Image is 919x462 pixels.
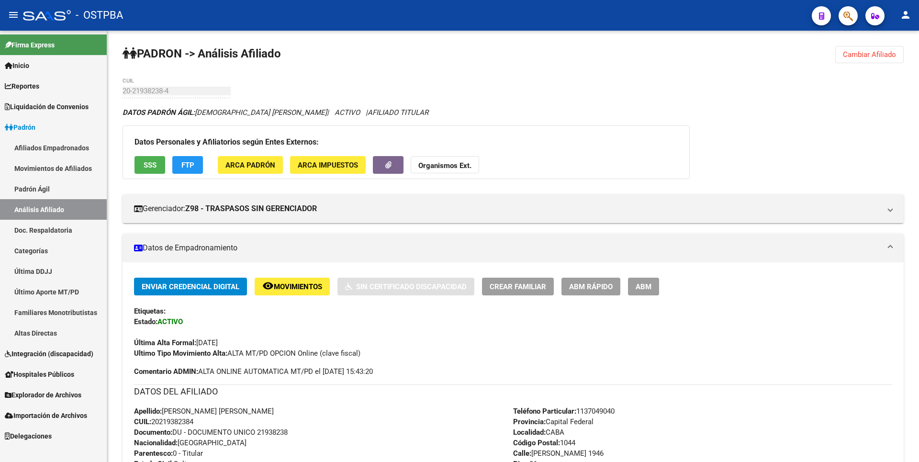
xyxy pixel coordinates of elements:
[123,47,281,60] strong: PADRON -> Análisis Afiliado
[290,156,366,174] button: ARCA Impuestos
[513,428,564,437] span: CABA
[76,5,123,26] span: - OSTPBA
[123,108,428,117] i: | ACTIVO |
[134,407,274,416] span: [PERSON_NAME] [PERSON_NAME]
[561,278,620,295] button: ABM Rápido
[134,417,193,426] span: 20219382384
[157,317,183,326] strong: ACTIVO
[134,428,288,437] span: DU - DOCUMENTO UNICO 21938238
[490,282,546,291] span: Crear Familiar
[513,439,575,447] span: 1044
[134,439,247,447] span: [GEOGRAPHIC_DATA]
[482,278,554,295] button: Crear Familiar
[123,194,904,223] mat-expansion-panel-header: Gerenciador:Z98 - TRASPASOS SIN GERENCIADOR
[5,349,93,359] span: Integración (discapacidad)
[134,203,881,214] mat-panel-title: Gerenciador:
[5,410,87,421] span: Importación de Archivos
[134,449,173,458] strong: Parentesco:
[134,156,165,174] button: SSS
[142,282,239,291] span: Enviar Credencial Digital
[134,317,157,326] strong: Estado:
[5,40,55,50] span: Firma Express
[513,407,576,416] strong: Teléfono Particular:
[628,278,659,295] button: ABM
[123,108,327,117] span: [DEMOGRAPHIC_DATA] [PERSON_NAME]
[513,449,531,458] strong: Calle:
[513,407,615,416] span: 1137049040
[886,429,909,452] iframe: Intercom live chat
[134,449,203,458] span: 0 - Titular
[513,439,560,447] strong: Código Postal:
[134,417,151,426] strong: CUIL:
[843,50,896,59] span: Cambiar Afiliado
[411,156,479,174] button: Organismos Ext.
[134,385,892,398] h3: DATOS DEL AFILIADO
[225,161,275,169] span: ARCA Padrón
[255,278,330,295] button: Movimientos
[368,108,428,117] span: AFILIADO TITULAR
[513,449,604,458] span: [PERSON_NAME] 1946
[134,338,196,347] strong: Última Alta Formal:
[900,9,911,21] mat-icon: person
[134,407,162,416] strong: Apellido:
[835,46,904,63] button: Cambiar Afiliado
[185,203,317,214] strong: Z98 - TRASPASOS SIN GERENCIADOR
[8,9,19,21] mat-icon: menu
[513,428,546,437] strong: Localidad:
[134,439,178,447] strong: Nacionalidad:
[144,161,157,169] span: SSS
[134,243,881,253] mat-panel-title: Datos de Empadronamiento
[418,161,471,170] strong: Organismos Ext.
[298,161,358,169] span: ARCA Impuestos
[513,417,594,426] span: Capital Federal
[5,369,74,380] span: Hospitales Públicos
[262,280,274,292] mat-icon: remove_red_eye
[337,278,474,295] button: Sin Certificado Discapacidad
[5,431,52,441] span: Delegaciones
[274,282,322,291] span: Movimientos
[356,282,467,291] span: Sin Certificado Discapacidad
[218,156,283,174] button: ARCA Padrón
[134,307,166,316] strong: Etiquetas:
[513,417,546,426] strong: Provincia:
[134,278,247,295] button: Enviar Credencial Digital
[134,428,172,437] strong: Documento:
[5,81,39,91] span: Reportes
[134,367,198,376] strong: Comentario ADMIN:
[134,349,227,358] strong: Ultimo Tipo Movimiento Alta:
[5,122,35,133] span: Padrón
[134,349,360,358] span: ALTA MT/PD OPCION Online (clave fiscal)
[636,282,651,291] span: ABM
[123,108,195,117] strong: DATOS PADRÓN ÁGIL:
[134,366,373,377] span: ALTA ONLINE AUTOMATICA MT/PD el [DATE] 15:43:20
[134,135,678,149] h3: Datos Personales y Afiliatorios según Entes Externos:
[123,234,904,262] mat-expansion-panel-header: Datos de Empadronamiento
[134,338,218,347] span: [DATE]
[5,101,89,112] span: Liquidación de Convenios
[5,60,29,71] span: Inicio
[5,390,81,400] span: Explorador de Archivos
[181,161,194,169] span: FTP
[569,282,613,291] span: ABM Rápido
[172,156,203,174] button: FTP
